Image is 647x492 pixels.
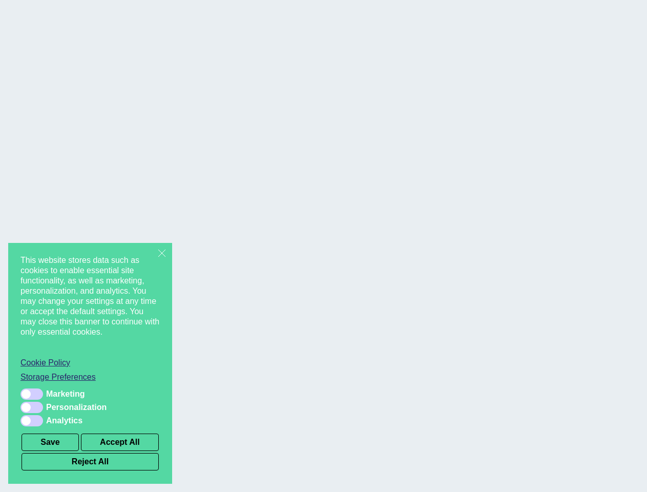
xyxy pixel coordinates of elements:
span: Marketing [46,389,85,399]
span: Analytics [46,416,82,426]
button: Save [22,434,79,451]
button: Accept All [81,434,159,451]
a: Storage Preferences [20,372,160,382]
span: This website stores data such as cookies to enable essential site functionality, as well as marke... [20,255,160,350]
button: Reject All [22,453,159,470]
a: Cookie Policy [20,358,160,368]
span: Personalization [46,402,107,413]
